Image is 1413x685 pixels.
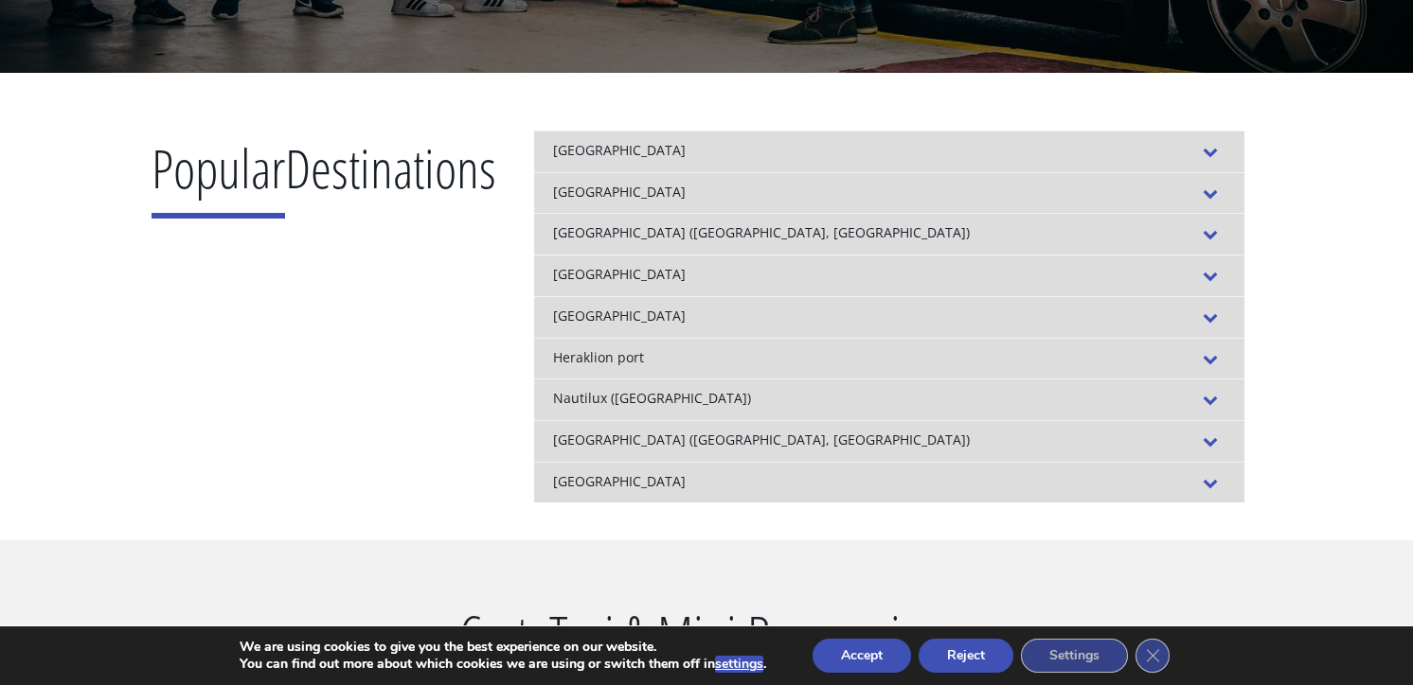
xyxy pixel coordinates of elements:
[240,639,766,656] p: We are using cookies to give you the best experience on our website.
[813,639,911,673] button: Accept
[534,172,1244,214] div: [GEOGRAPHIC_DATA]
[152,131,496,233] h2: Destinations
[1021,639,1128,673] button: Settings
[240,656,766,673] p: You can find out more about which cookies we are using or switch them off in .
[534,338,1244,379] div: Heraklion port
[534,213,1244,255] div: [GEOGRAPHIC_DATA] ([GEOGRAPHIC_DATA], [GEOGRAPHIC_DATA])
[1136,639,1170,673] button: Close GDPR Cookie Banner
[534,420,1244,462] div: [GEOGRAPHIC_DATA] ([GEOGRAPHIC_DATA], [GEOGRAPHIC_DATA])
[534,378,1244,420] div: Nautilux ([GEOGRAPHIC_DATA])
[534,296,1244,338] div: [GEOGRAPHIC_DATA]
[534,255,1244,296] div: [GEOGRAPHIC_DATA]
[534,462,1244,503] div: [GEOGRAPHIC_DATA]
[152,132,285,219] span: Popular
[919,639,1013,673] button: Reject
[715,656,763,673] button: settings
[459,598,549,685] span: Crete
[534,131,1244,172] div: [GEOGRAPHIC_DATA]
